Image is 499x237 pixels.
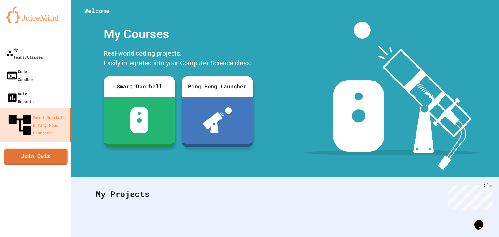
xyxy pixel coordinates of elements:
div: Smart Doorbell & Ping Pong Launcher [6,112,68,138]
a: Join Quiz [4,148,68,165]
iframe: chat widget [472,211,493,231]
div: Quiz Reports [6,90,34,105]
div: Chat with us now!Close [3,3,45,41]
img: sdb-white.svg [130,107,149,133]
iframe: chat widget [445,183,493,210]
img: ppl-with-ball.png [203,107,232,133]
div: Code Sandbox [6,68,34,83]
div: Ping Pong Launcher [182,76,253,97]
div: Real-world coding projects. Easily integrated into your Computer Science class. [100,47,256,71]
div: My Teams/Classes [6,45,43,61]
div: Smart Doorbell [104,76,175,97]
img: banner-image-my-projects.png [305,22,479,170]
img: logo-orange.svg [6,6,65,23]
div: My Courses [100,22,256,47]
div: My Projects [89,181,481,207]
